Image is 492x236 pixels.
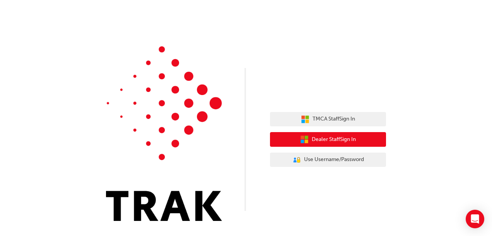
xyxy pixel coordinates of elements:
[270,112,386,127] button: TMCA StaffSign In
[312,135,356,144] span: Dealer Staff Sign In
[313,115,355,124] span: TMCA Staff Sign In
[270,132,386,147] button: Dealer StaffSign In
[466,210,484,228] div: Open Intercom Messenger
[304,155,364,164] span: Use Username/Password
[106,46,222,221] img: Trak
[270,153,386,167] button: Use Username/Password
